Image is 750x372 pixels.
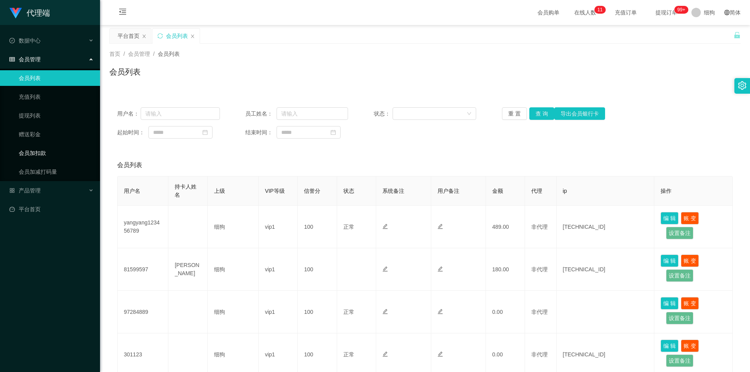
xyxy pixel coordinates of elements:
[600,6,603,14] p: 1
[661,212,679,224] button: 编 辑
[298,248,337,291] td: 100
[382,266,388,272] i: 图标: edit
[109,66,141,78] h1: 会员列表
[158,51,180,57] span: 会员列表
[531,309,548,315] span: 非代理
[175,183,196,198] span: 持卡人姓名
[661,255,679,267] button: 编 辑
[118,206,168,248] td: yangyang123456789
[486,248,525,291] td: 180.00
[9,57,15,62] i: 图标: table
[738,81,746,90] i: 图标: setting
[666,227,693,239] button: 设置备注
[166,28,188,43] div: 会员列表
[343,351,354,358] span: 正常
[9,9,50,16] a: 代理端
[382,309,388,314] i: 图标: edit
[437,351,443,357] i: 图标: edit
[214,188,225,194] span: 上级
[597,6,600,14] p: 1
[245,128,277,137] span: 结束时间：
[724,10,730,15] i: 图标: global
[19,145,94,161] a: 会员加扣款
[343,188,354,194] span: 状态
[486,291,525,333] td: 0.00
[19,70,94,86] a: 会员列表
[298,291,337,333] td: 100
[208,291,259,333] td: 细狗
[437,309,443,314] i: 图标: edit
[298,206,337,248] td: 100
[734,32,741,39] i: 图标: unlock
[681,212,699,224] button: 账 变
[531,351,548,358] span: 非代理
[531,224,548,230] span: 非代理
[531,188,542,194] span: 代理
[557,206,655,248] td: [TECHNICAL_ID]
[19,108,94,123] a: 提现列表
[9,201,94,217] a: 图标: dashboard平台首页
[153,51,155,57] span: /
[661,188,671,194] span: 操作
[531,266,548,272] span: 非代理
[208,248,259,291] td: 细狗
[19,164,94,180] a: 会员加减打码量
[652,10,681,15] span: 提现订单
[202,130,208,135] i: 图标: calendar
[492,188,503,194] span: 金额
[157,33,163,39] i: 图标: sync
[265,188,285,194] span: VIP等级
[666,312,693,324] button: 设置备注
[382,351,388,357] i: 图标: edit
[666,354,693,367] button: 设置备注
[168,248,207,291] td: [PERSON_NAME]
[117,160,142,170] span: 会员列表
[19,89,94,105] a: 充值列表
[661,297,679,310] button: 编 辑
[9,38,15,43] i: 图标: check-circle-o
[486,206,525,248] td: 489.00
[502,107,527,120] button: 重 置
[259,248,298,291] td: vip1
[190,34,195,39] i: 图标: close
[128,51,150,57] span: 会员管理
[437,266,443,272] i: 图标: edit
[330,130,336,135] i: 图标: calendar
[343,224,354,230] span: 正常
[9,187,41,194] span: 产品管理
[9,8,22,19] img: logo.9652507e.png
[661,340,679,352] button: 编 辑
[245,110,277,118] span: 员工姓名：
[437,188,459,194] span: 用户备注
[611,10,641,15] span: 充值订单
[437,224,443,229] i: 图标: edit
[674,6,688,14] sup: 1144
[9,188,15,193] i: 图标: appstore-o
[123,51,125,57] span: /
[467,111,471,117] i: 图标: down
[594,6,605,14] sup: 11
[142,34,146,39] i: 图标: close
[382,188,404,194] span: 系统备注
[117,128,148,137] span: 起始时间：
[109,51,120,57] span: 首页
[9,37,41,44] span: 数据中心
[343,309,354,315] span: 正常
[118,248,168,291] td: 81599597
[109,0,136,25] i: 图标: menu-fold
[666,269,693,282] button: 设置备注
[19,126,94,142] a: 赠送彩金
[141,107,220,120] input: 请输入
[529,107,554,120] button: 查 询
[118,28,139,43] div: 平台首页
[304,188,320,194] span: 信誉分
[374,110,393,118] span: 状态：
[557,248,655,291] td: [TECHNICAL_ID]
[118,291,168,333] td: 97284889
[259,291,298,333] td: vip1
[117,110,141,118] span: 用户名：
[563,188,567,194] span: ip
[681,340,699,352] button: 账 变
[9,56,41,62] span: 会员管理
[681,297,699,310] button: 账 变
